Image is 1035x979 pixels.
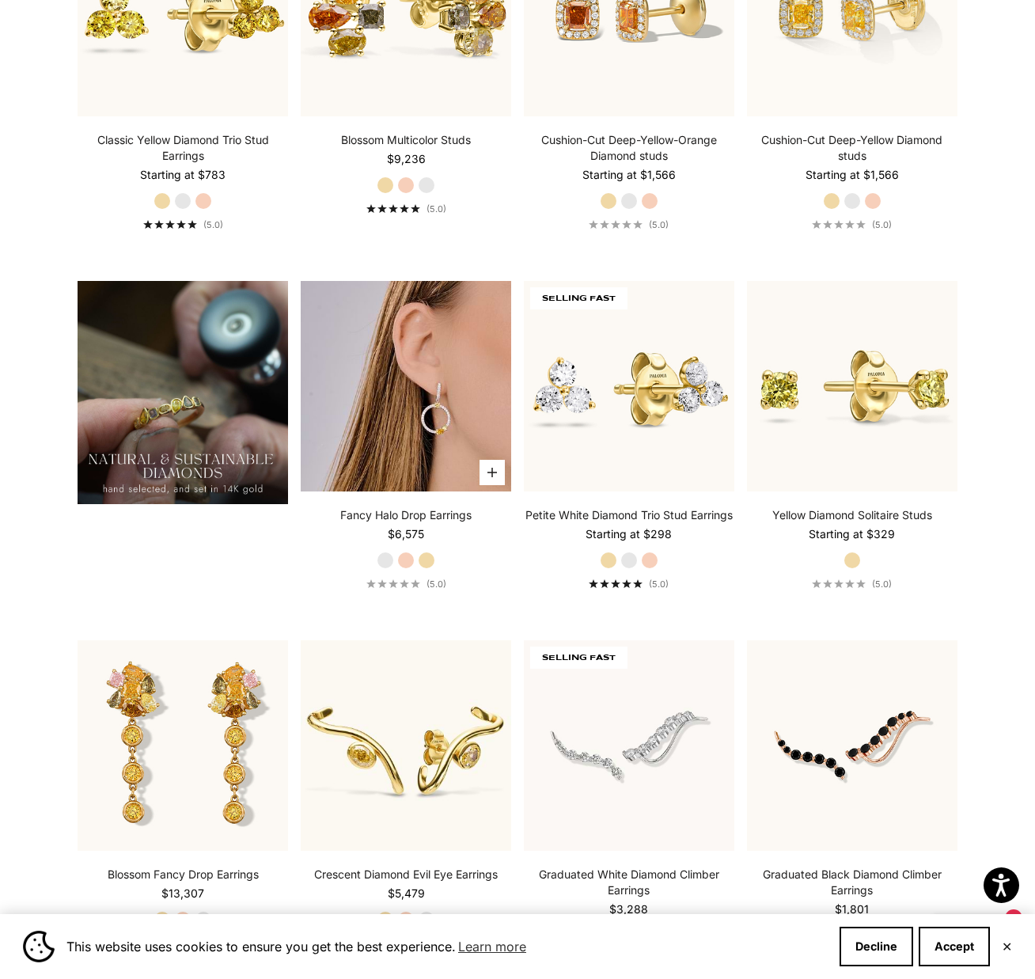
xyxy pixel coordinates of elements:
sale-price: Starting at $329 [809,526,895,542]
button: Decline [840,927,913,966]
span: (5.0) [649,579,669,590]
sale-price: $3,288 [609,901,648,917]
img: #RoseGold [747,640,957,851]
a: Cushion-Cut Deep-Yellow Diamond studs [747,132,957,164]
a: 5.0 out of 5.0 stars(5.0) [366,579,446,590]
span: (5.0) [427,579,446,590]
span: (5.0) [427,203,446,214]
span: This website uses cookies to ensure you get the best experience. [66,935,827,958]
sale-price: Starting at $1,566 [806,167,899,183]
div: 5.0 out of 5.0 stars [366,579,420,588]
sale-price: Starting at $783 [140,167,226,183]
a: Blossom Multicolor Studs [341,132,471,148]
img: Cookie banner [23,931,55,962]
div: 5.0 out of 5.0 stars [143,220,197,229]
img: #YellowGold [524,281,734,491]
a: Learn more [456,935,529,958]
a: 5.0 out of 5.0 stars(5.0) [589,219,669,230]
sale-price: Starting at $298 [586,526,672,542]
sale-price: $13,307 [161,886,204,901]
a: Crescent Diamond Evil Eye Earrings [314,867,498,882]
img: #YellowGold [78,640,288,851]
a: 5.0 out of 5.0 stars(5.0) [366,203,446,214]
a: 5.0 out of 5.0 stars(5.0) [812,219,892,230]
sale-price: Starting at $1,566 [582,167,676,183]
a: Petite White Diamond Trio Stud Earrings [525,507,733,523]
a: 5.0 out of 5.0 stars(5.0) [589,579,669,590]
img: #YellowGold #WhiteGold #RoseGold [301,281,511,491]
a: Graduated White Diamond Climber Earrings [524,867,734,898]
div: 5.0 out of 5.0 stars [812,220,866,229]
button: Close [1002,942,1012,951]
img: #YellowGold [747,281,957,491]
sale-price: $6,575 [388,526,424,542]
a: Yellow Diamond Solitaire Studs [772,507,932,523]
button: Accept [919,927,990,966]
div: 5.0 out of 5.0 stars [589,579,643,588]
div: 5.0 out of 5.0 stars [589,220,643,229]
span: (5.0) [872,579,892,590]
a: 5.0 out of 5.0 stars(5.0) [143,219,223,230]
sale-price: $5,479 [388,886,425,901]
img: #YellowGold [301,640,511,851]
div: 5.0 out of 5.0 stars [812,579,866,588]
sale-price: $9,236 [387,151,426,167]
span: (5.0) [203,219,223,230]
a: 5.0 out of 5.0 stars(5.0) [812,579,892,590]
a: Cushion-Cut Deep-Yellow-Orange Diamond studs [524,132,734,164]
span: SELLING FAST [530,647,627,669]
a: Classic Yellow Diamond Trio Stud Earrings [78,132,288,164]
a: Fancy Halo Drop Earrings [340,507,472,523]
sale-price: $1,801 [835,901,869,917]
img: #WhiteGold [524,640,734,851]
a: Blossom Fancy Drop Earrings [108,867,259,882]
span: (5.0) [649,219,669,230]
a: #YellowGold #RoseGold #WhiteGold [301,640,511,851]
span: (5.0) [872,219,892,230]
div: 5.0 out of 5.0 stars [366,204,420,213]
a: Graduated Black Diamond Climber Earrings [747,867,957,898]
span: SELLING FAST [530,287,627,309]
